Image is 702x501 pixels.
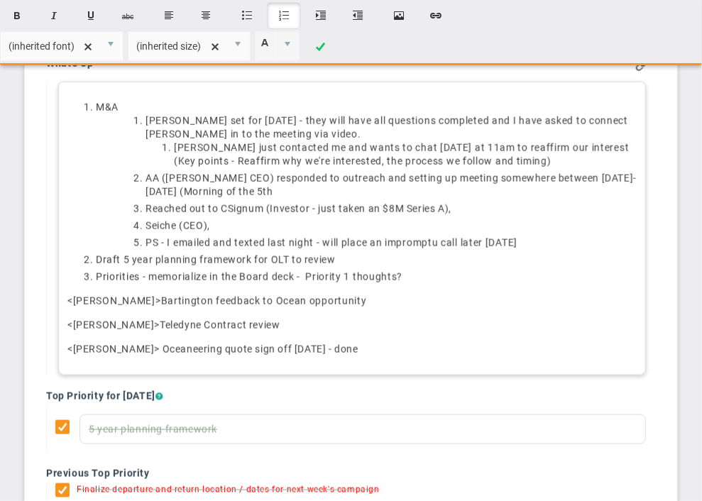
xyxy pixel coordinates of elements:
[96,101,119,113] span: M&A
[46,390,649,402] h4: Top Priority for [DATE]
[67,318,637,332] p: Teledyne Contract review
[174,142,629,167] span: [PERSON_NAME] just contacted me and wants to chat [DATE] at 11am to reaffirm our interest (Key po...
[189,2,223,29] button: Center text
[146,115,628,140] span: [PERSON_NAME] set for [DATE] - they will have all questions completed and I have asked to connect...
[304,34,338,61] a: Done!
[99,32,123,60] span: select
[37,2,71,29] button: Italic
[146,220,210,231] span: Seiche (CEO),
[67,295,161,307] span: <[PERSON_NAME]>
[304,2,338,29] button: Indent
[226,32,250,60] span: select
[74,2,108,29] button: Underline
[152,2,186,29] button: Align text left
[146,203,451,214] span: Reached out to CSignum (Investor - just taken an $8M Series A),
[275,32,299,60] span: select
[161,295,367,307] span: Bartington feedback to Ocean opportunity
[230,2,264,29] button: Insert unordered list
[419,2,453,29] button: Insert hyperlink
[267,2,301,29] button: Insert ordered list
[67,343,358,355] span: <[PERSON_NAME]> Oceaneering quote sign off [DATE] - done
[79,414,646,444] div: 5 year planning framework
[111,2,145,29] button: Strikethrough
[255,31,300,61] span: Current selected color is rgba(255, 255, 255, 0)
[146,172,637,199] li: AA ([PERSON_NAME] CEO) responded to outreach and setting up meeting somewhere between [DATE]-[DAT...
[1,32,99,60] input: Font Name
[96,253,637,267] li: Draft 5 year planning framework for OLT to review
[128,32,226,60] input: Font Size
[96,271,402,282] span: Priorities - memorialize in the Board deck - Priority 1 thoughts?
[341,2,375,29] button: Outdent
[67,319,160,331] span: <[PERSON_NAME]>
[77,483,380,501] div: Finalize departure and return location / dates for next week's campaign
[146,237,517,248] span: PS - I emailed and texted last night - will place an impromptu call later [DATE]
[382,2,416,29] button: Insert image
[46,467,649,480] h4: Previous Top Priority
